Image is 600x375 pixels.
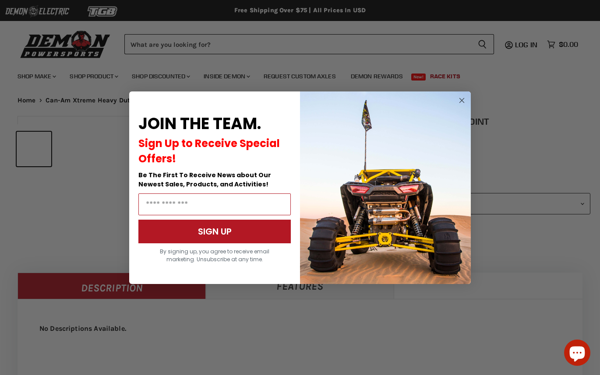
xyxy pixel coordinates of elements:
[138,112,261,135] span: JOIN THE TEAM.
[138,193,291,215] input: Email Address
[160,248,269,263] span: By signing up, you agree to receive email marketing. Unsubscribe at any time.
[138,220,291,243] button: SIGN UP
[561,340,593,368] inbox-online-store-chat: Shopify online store chat
[138,136,280,166] span: Sign Up to Receive Special Offers!
[456,95,467,106] button: Close dialog
[138,171,271,189] span: Be The First To Receive News about Our Newest Sales, Products, and Activities!
[300,91,471,284] img: a9095488-b6e7-41ba-879d-588abfab540b.jpeg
